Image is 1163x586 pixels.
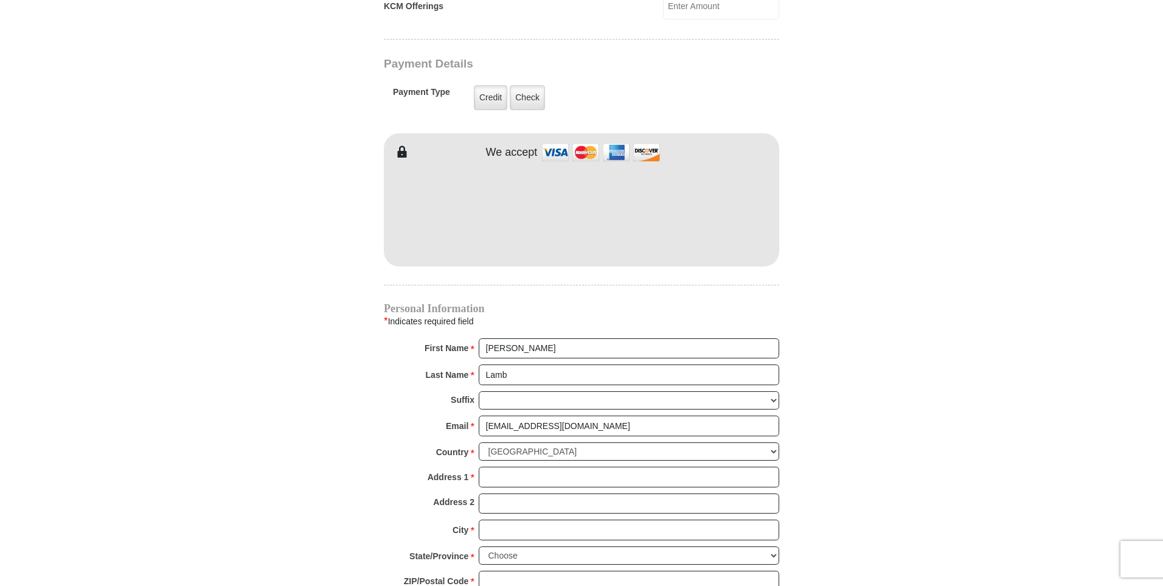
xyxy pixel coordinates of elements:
[426,366,469,383] strong: Last Name
[453,521,468,539] strong: City
[393,87,450,103] h5: Payment Type
[446,417,468,434] strong: Email
[486,146,538,159] h4: We accept
[409,548,468,565] strong: State/Province
[510,85,545,110] label: Check
[433,494,474,511] strong: Address 2
[384,304,779,313] h4: Personal Information
[384,57,694,71] h3: Payment Details
[540,139,662,166] img: credit cards accepted
[425,340,468,357] strong: First Name
[436,444,469,461] strong: Country
[451,391,474,408] strong: Suffix
[428,469,469,486] strong: Address 1
[384,313,779,329] div: Indicates required field
[474,85,507,110] label: Credit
